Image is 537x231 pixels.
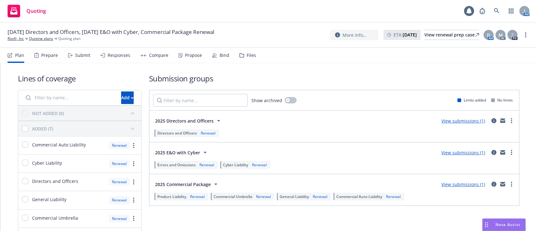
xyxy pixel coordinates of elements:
[457,97,486,103] div: Limits added
[490,117,498,124] a: circleInformation
[385,194,402,199] div: Renewal
[130,196,137,204] a: more
[121,92,134,104] div: Add
[220,53,229,58] div: Bind
[198,162,215,168] div: Renewal
[5,2,48,20] a: Quoting
[522,31,529,39] a: more
[109,215,130,223] div: Renewal
[336,194,382,199] span: Commercial Auto Liability
[153,178,221,190] button: 2025 Commercial Package
[343,32,367,38] span: More info...
[58,36,81,41] span: Quoting plan
[499,180,506,188] a: mail
[32,125,53,132] div: ADDED (7)
[32,124,137,134] button: ADDED (7)
[109,160,130,168] div: Renewal
[495,222,520,227] span: Nova Assist
[75,53,90,58] div: Submit
[121,91,134,104] button: Add
[441,181,485,187] a: View submissions (1)
[130,215,137,222] a: more
[149,53,168,58] div: Compare
[22,91,117,104] input: Filter by name...
[251,162,268,168] div: Renewal
[157,130,197,136] span: Directors and Officers
[247,53,256,58] div: Files
[149,73,520,84] h1: Submission groups
[280,194,309,199] span: General Liability
[32,110,64,117] div: NOT ADDED (0)
[394,31,417,38] span: ETA :
[490,5,503,17] a: Search
[508,180,515,188] a: more
[199,130,217,136] div: Renewal
[153,146,211,159] button: 2025 E&O with Cyber
[155,149,200,156] span: 2025 E&O with Cyber
[108,53,130,58] div: Responses
[8,28,214,36] span: [DATE] Directors and Officers, [DATE] E&O with Cyber, Commercial Package Renewal
[15,53,24,58] div: Plan
[8,36,24,41] a: Roofr, Inc
[26,8,46,14] span: Quoting
[487,32,490,38] span: D
[109,141,130,149] div: Renewal
[223,162,248,168] span: Cyber Liability
[508,117,515,124] a: more
[109,196,130,204] div: Renewal
[214,194,252,199] span: Commercial Umbrella
[483,219,490,231] div: Drag to move
[157,162,196,168] span: Errors and Omissions
[255,194,272,199] div: Renewal
[251,97,282,104] span: Show archived
[32,196,66,203] span: General Liability
[505,5,517,17] a: Switch app
[32,141,86,148] span: Commercial Auto Liability
[155,118,214,124] span: 2025 Directors and Officers
[330,30,378,40] button: More info...
[441,118,485,124] a: View submissions (1)
[109,178,130,186] div: Renewal
[32,108,137,118] button: NOT ADDED (0)
[424,30,479,40] a: View renewal prep case
[441,150,485,156] a: View submissions (1)
[153,94,248,107] input: Filter by name...
[189,194,206,199] div: Renewal
[29,36,53,41] a: Quoting plans
[130,178,137,186] a: more
[311,194,329,199] div: Renewal
[130,160,137,168] a: more
[499,149,506,156] a: mail
[18,73,142,84] h1: Lines of coverage
[403,32,417,38] strong: [DATE]
[499,32,503,38] span: M
[155,181,211,188] span: 2025 Commercial Package
[32,160,62,166] span: Cyber Liability
[476,5,489,17] a: Report a Bug
[508,149,515,156] a: more
[153,114,224,127] button: 2025 Directors and Officers
[32,178,78,184] span: Directors and Officers
[490,180,498,188] a: circleInformation
[41,53,58,58] div: Prepare
[499,117,506,124] a: mail
[482,218,526,231] button: Nova Assist
[490,149,498,156] a: circleInformation
[157,194,186,199] span: Product Liability
[32,215,78,221] span: Commercial Umbrella
[491,97,513,103] div: No limits
[185,53,202,58] div: Propose
[130,142,137,149] a: more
